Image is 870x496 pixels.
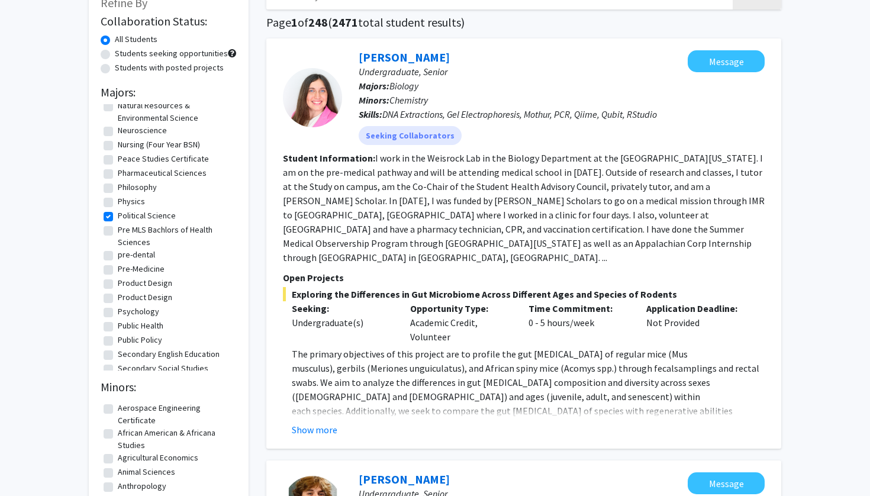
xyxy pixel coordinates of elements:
[688,50,765,72] button: Message Hannah Allen
[118,452,198,464] label: Agricultural Economics
[118,139,200,151] label: Nursing (Four Year BSN)
[118,263,165,275] label: Pre-Medicine
[118,153,209,165] label: Peace Studies Certificate
[332,15,358,30] span: 2471
[359,472,450,487] a: [PERSON_NAME]
[118,291,172,304] label: Product Design
[118,348,220,360] label: Secondary English Education
[292,404,765,475] p: each species. Additionally, we seek to compare the gut [MEDICAL_DATA] of species with regenerativ...
[291,15,298,30] span: 1
[283,272,344,284] span: Open Projects
[118,427,234,452] label: African American & Africana Studies
[292,423,337,437] button: Show more
[389,94,428,106] span: Chemistry
[101,380,237,394] h2: Minors:
[359,50,450,65] a: [PERSON_NAME]
[283,152,765,263] fg-read-more: I work in the Weisrock Lab in the Biology Department at the [GEOGRAPHIC_DATA][US_STATE]. I am on ...
[118,362,234,387] label: Secondary Social Studies Education
[266,15,781,30] h1: Page of ( total student results)
[292,361,765,404] p: musculus), gerbils (Meriones unguiculatus), and African spiny mice (Acomys spp.) through fecalsam...
[401,301,520,344] div: Academic Credit, Volunteer
[101,85,237,99] h2: Majors:
[529,301,629,315] p: Time Commitment:
[115,62,224,74] label: Students with posted projects
[359,94,389,106] b: Minors:
[646,301,747,315] p: Application Deadline:
[637,301,756,344] div: Not Provided
[688,472,765,494] button: Message Gabriel Suarez
[118,402,234,427] label: Aerospace Engineering Certificate
[118,277,172,289] label: Product Design
[382,108,657,120] span: DNA Extractions, Gel Electrophoresis, Mothur, PCR, Qiime, Qubit, RStudio
[115,33,157,46] label: All Students
[118,305,159,318] label: Psychology
[359,66,447,78] span: Undergraduate, Senior
[118,480,166,492] label: Anthropology
[292,301,392,315] p: Seeking:
[115,47,228,60] label: Students seeking opportunities
[118,334,162,346] label: Public Policy
[283,152,375,164] b: Student Information:
[308,15,328,30] span: 248
[359,80,389,92] b: Majors:
[359,108,382,120] b: Skills:
[520,301,638,344] div: 0 - 5 hours/week
[101,14,237,28] h2: Collaboration Status:
[359,126,462,145] mat-chip: Seeking Collaborators
[118,124,167,137] label: Neuroscience
[283,287,765,301] span: Exploring the Differences in Gut Microbiome Across Different Ages and Species of Rodents
[389,80,418,92] span: Biology
[118,249,155,261] label: pre-dental
[118,466,175,478] label: Animal Sciences
[292,347,765,361] p: The primary objectives of this project are to profile the gut [MEDICAL_DATA] of regular mice (Mus
[118,99,234,124] label: Natural Resources & Environmental Science
[292,315,392,330] div: Undergraduate(s)
[118,210,176,222] label: Political Science
[118,167,207,179] label: Pharmaceutical Sciences
[9,443,50,487] iframe: Chat
[118,195,145,208] label: Physics
[118,181,157,194] label: Philosophy
[118,224,234,249] label: Pre MLS Bachlors of Health Sciences
[118,320,163,332] label: Public Health
[410,301,511,315] p: Opportunity Type:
